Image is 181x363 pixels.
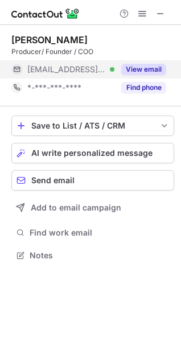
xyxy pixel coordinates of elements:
[11,34,88,46] div: [PERSON_NAME]
[11,247,174,263] button: Notes
[30,228,170,238] span: Find work email
[121,64,166,75] button: Reveal Button
[30,250,170,261] span: Notes
[11,115,174,136] button: save-profile-one-click
[11,7,80,20] img: ContactOut v5.3.10
[11,47,174,57] div: Producer/ Founder / COO
[11,225,174,241] button: Find work email
[31,203,121,212] span: Add to email campaign
[11,197,174,218] button: Add to email campaign
[11,170,174,191] button: Send email
[31,148,153,158] span: AI write personalized message
[121,82,166,93] button: Reveal Button
[31,121,154,130] div: Save to List / ATS / CRM
[27,64,106,75] span: [EMAIL_ADDRESS][DOMAIN_NAME]
[31,176,75,185] span: Send email
[11,143,174,163] button: AI write personalized message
